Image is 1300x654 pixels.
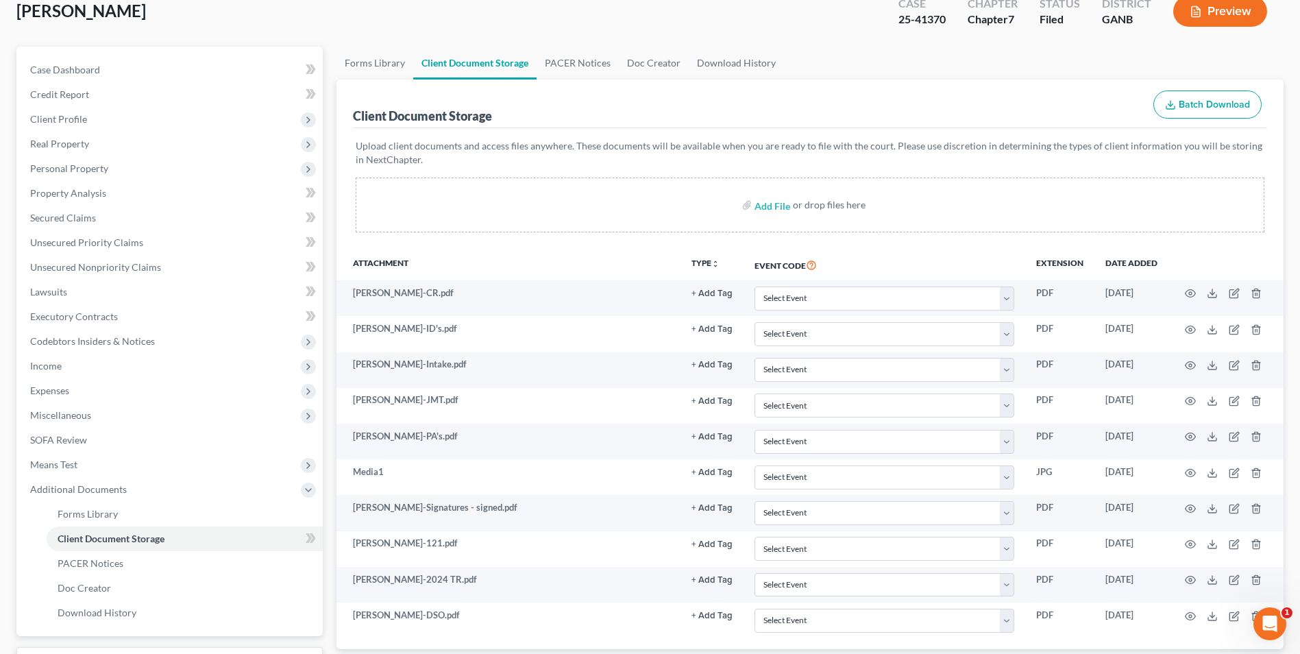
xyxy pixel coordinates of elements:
[691,433,733,441] button: + Add Tag
[691,468,733,477] button: + Add Tag
[1094,352,1168,388] td: [DATE]
[793,198,866,212] div: or drop files here
[47,502,323,526] a: Forms Library
[30,434,87,446] span: SOFA Review
[30,162,108,174] span: Personal Property
[689,47,784,80] a: Download History
[691,289,733,298] button: + Add Tag
[58,508,118,520] span: Forms Library
[336,280,680,316] td: [PERSON_NAME]-CR.pdf
[691,611,733,620] button: + Add Tag
[30,88,89,100] span: Credit Report
[1025,567,1094,603] td: PDF
[691,465,733,479] a: + Add Tag
[1094,603,1168,638] td: [DATE]
[19,181,323,206] a: Property Analysis
[1025,316,1094,352] td: PDF
[336,249,680,280] th: Attachment
[19,82,323,107] a: Credit Report
[336,388,680,424] td: [PERSON_NAME]-JMT.pdf
[619,47,689,80] a: Doc Creator
[336,495,680,531] td: [PERSON_NAME]-Signatures - signed.pdf
[1253,607,1286,640] iframe: Intercom live chat
[691,576,733,585] button: + Add Tag
[1025,459,1094,495] td: JPG
[30,335,155,347] span: Codebtors Insiders & Notices
[691,361,733,370] button: + Add Tag
[413,47,537,80] a: Client Document Storage
[47,576,323,601] a: Doc Creator
[30,261,161,273] span: Unsecured Nonpriority Claims
[19,280,323,304] a: Lawsuits
[1025,424,1094,459] td: PDF
[30,113,87,125] span: Client Profile
[691,259,720,268] button: TYPEunfold_more
[711,260,720,268] i: unfold_more
[744,249,1025,280] th: Event Code
[47,526,323,551] a: Client Document Storage
[1094,424,1168,459] td: [DATE]
[691,573,733,586] a: + Add Tag
[336,459,680,495] td: Media1
[968,12,1018,27] div: Chapter
[898,12,946,27] div: 25-41370
[1094,249,1168,280] th: Date added
[58,533,164,544] span: Client Document Storage
[1025,388,1094,424] td: PDF
[691,393,733,407] a: + Add Tag
[537,47,619,80] a: PACER Notices
[1094,280,1168,316] td: [DATE]
[691,430,733,443] a: + Add Tag
[19,304,323,329] a: Executory Contracts
[30,385,69,396] span: Expenses
[19,230,323,255] a: Unsecured Priority Claims
[47,551,323,576] a: PACER Notices
[1025,249,1094,280] th: Extension
[336,531,680,567] td: [PERSON_NAME]-121.pdf
[1153,90,1262,119] button: Batch Download
[336,316,680,352] td: [PERSON_NAME]-ID's.pdf
[19,58,323,82] a: Case Dashboard
[336,424,680,459] td: [PERSON_NAME]-PA's.pdf
[691,358,733,371] a: + Add Tag
[1025,531,1094,567] td: PDF
[336,567,680,603] td: [PERSON_NAME]-2024 TR.pdf
[1025,495,1094,531] td: PDF
[691,322,733,335] a: + Add Tag
[336,352,680,388] td: [PERSON_NAME]-Intake.pdf
[30,237,143,248] span: Unsecured Priority Claims
[30,286,67,298] span: Lawsuits
[691,609,733,622] a: + Add Tag
[336,603,680,638] td: [PERSON_NAME]-DSO.pdf
[691,325,733,334] button: + Add Tag
[30,483,127,495] span: Additional Documents
[58,607,136,618] span: Download History
[691,397,733,406] button: + Add Tag
[30,311,118,322] span: Executory Contracts
[1008,12,1014,25] span: 7
[1094,567,1168,603] td: [DATE]
[58,557,123,569] span: PACER Notices
[30,64,100,75] span: Case Dashboard
[30,138,89,149] span: Real Property
[1025,603,1094,638] td: PDF
[1040,12,1080,27] div: Filed
[30,459,77,470] span: Means Test
[1179,99,1250,110] span: Batch Download
[30,187,106,199] span: Property Analysis
[691,540,733,549] button: + Add Tag
[1281,607,1292,618] span: 1
[1094,531,1168,567] td: [DATE]
[1094,495,1168,531] td: [DATE]
[356,139,1264,167] p: Upload client documents and access files anywhere. These documents will be available when you are...
[30,409,91,421] span: Miscellaneous
[16,1,146,21] span: [PERSON_NAME]
[353,108,492,124] div: Client Document Storage
[58,582,111,594] span: Doc Creator
[19,255,323,280] a: Unsecured Nonpriority Claims
[19,428,323,452] a: SOFA Review
[691,287,733,300] a: + Add Tag
[1094,459,1168,495] td: [DATE]
[1025,280,1094,316] td: PDF
[47,601,323,625] a: Download History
